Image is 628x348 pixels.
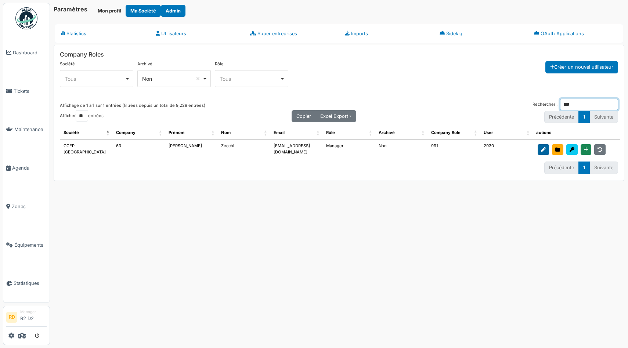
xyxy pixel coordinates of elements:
[14,242,47,249] span: Équipements
[560,99,618,110] input: Rechercher :
[375,140,427,159] td: Non
[244,24,339,43] a: Super entreprises
[3,226,50,264] a: Équipements
[76,110,88,122] select: Afficherentrées
[60,99,205,110] div: Affichage de 1 à 1 sur 1 entrées (filtrées depuis un total de 9,228 entrées)
[3,264,50,303] a: Statistiques
[12,164,47,171] span: Agenda
[126,5,161,17] button: Ma Société
[566,144,578,155] div: Send password reset instructions
[545,61,618,73] button: Créer un nouvel utilisateur
[12,203,47,210] span: Zones
[3,33,50,72] a: Dashboard
[14,280,47,287] span: Statistiques
[484,130,493,135] span: translation missing: fr.shared.user_id
[54,6,87,13] h6: Paramètres
[165,126,217,140] th: Prénom : activer pour trier la colonne par ordre croissant
[93,5,126,17] button: Mon profil
[142,75,202,83] div: Non
[15,7,37,29] img: Badge_color-CXgf-gQk.svg
[320,113,348,119] span: Excel Export
[116,130,136,135] span: translation missing: fr.company.company_id
[292,110,316,122] button: Copier
[6,312,17,323] li: RD
[20,309,47,315] div: Manager
[3,187,50,226] a: Zones
[533,126,620,140] th: actions
[217,126,270,140] th: Nom : activer pour trier la colonne par ordre croissant
[427,140,480,159] td: 991
[60,61,75,67] label: Société
[296,113,311,119] span: Copier
[528,24,623,43] a: OAuth Applications
[480,126,533,140] th: User : activer pour trier la colonne par ordre croissant
[150,24,245,43] a: Utilisateurs
[480,140,533,159] td: 2930
[3,72,50,110] a: Tickets
[215,61,224,67] label: Rôle
[194,75,202,82] button: Remove item: 'false'
[3,110,50,149] a: Maintenance
[137,61,152,67] label: Archivé
[60,51,104,58] span: translation missing: fr.company_role.company_roles
[375,126,427,140] th: Archivé : activer pour trier la colonne par ordre croissant
[220,75,279,83] div: Tous
[217,140,270,159] td: Zecchi
[65,75,124,83] div: Tous
[434,24,528,43] a: Sidekiq
[60,110,104,122] label: Afficher entrées
[3,149,50,187] a: Agenda
[533,99,618,110] label: Rechercher :
[427,126,480,140] th: Company Role : activer pour trier la colonne par ordre croissant
[20,309,47,325] li: R2 D2
[112,126,165,140] th: Company : activer pour trier la colonne par ordre croissant
[322,126,375,140] th: Rôle : activer pour trier la colonne par ordre croissant
[165,140,217,159] td: [PERSON_NAME]
[13,49,47,56] span: Dashboard
[55,24,150,43] a: Statistics
[161,5,185,17] button: Admin
[14,126,47,133] span: Maintenance
[112,140,165,159] td: 63
[322,140,375,159] td: Manager
[6,309,47,327] a: RD ManagerR2 D2
[60,126,112,140] th: Société : activer pour trier la colonne par ordre décroissant
[339,24,434,43] a: Imports
[270,140,322,159] td: [EMAIL_ADDRESS][DOMAIN_NAME]
[270,126,322,140] th: Email : activer pour trier la colonne par ordre croissant
[431,130,461,135] span: translation missing: fr.company_role.company_role_id
[14,88,47,95] span: Tickets
[315,110,356,122] button: Excel Export
[60,140,112,159] td: CCEP [GEOGRAPHIC_DATA]
[578,111,590,123] a: 1
[578,162,590,174] a: 1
